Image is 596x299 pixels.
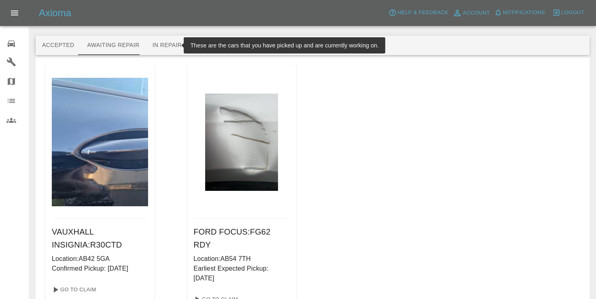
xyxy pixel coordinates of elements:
[52,225,148,251] h6: VAUXHALL INSIGNIA : R30CTD
[193,225,290,251] h6: FORD FOCUS : FG62 RDY
[492,6,547,19] button: Notifications
[49,283,98,296] a: Go To Claim
[193,264,290,283] p: Earliest Expected Pickup: [DATE]
[5,3,24,23] button: Open drawer
[386,6,450,19] button: Help & Feedback
[450,6,492,19] a: Account
[52,264,148,273] p: Confirmed Pickup: [DATE]
[81,36,146,55] button: Awaiting Repair
[193,254,290,264] p: Location: AB54 7TH
[188,36,231,55] button: Repaired
[52,254,148,264] p: Location: AB42 5GA
[550,6,586,19] button: Logout
[231,36,267,55] button: Paid
[39,6,71,19] h5: Axioma
[503,8,545,17] span: Notifications
[397,8,448,17] span: Help & Feedback
[146,36,189,55] button: In Repair
[463,9,490,18] span: Account
[36,36,81,55] button: Accepted
[561,8,584,17] span: Logout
